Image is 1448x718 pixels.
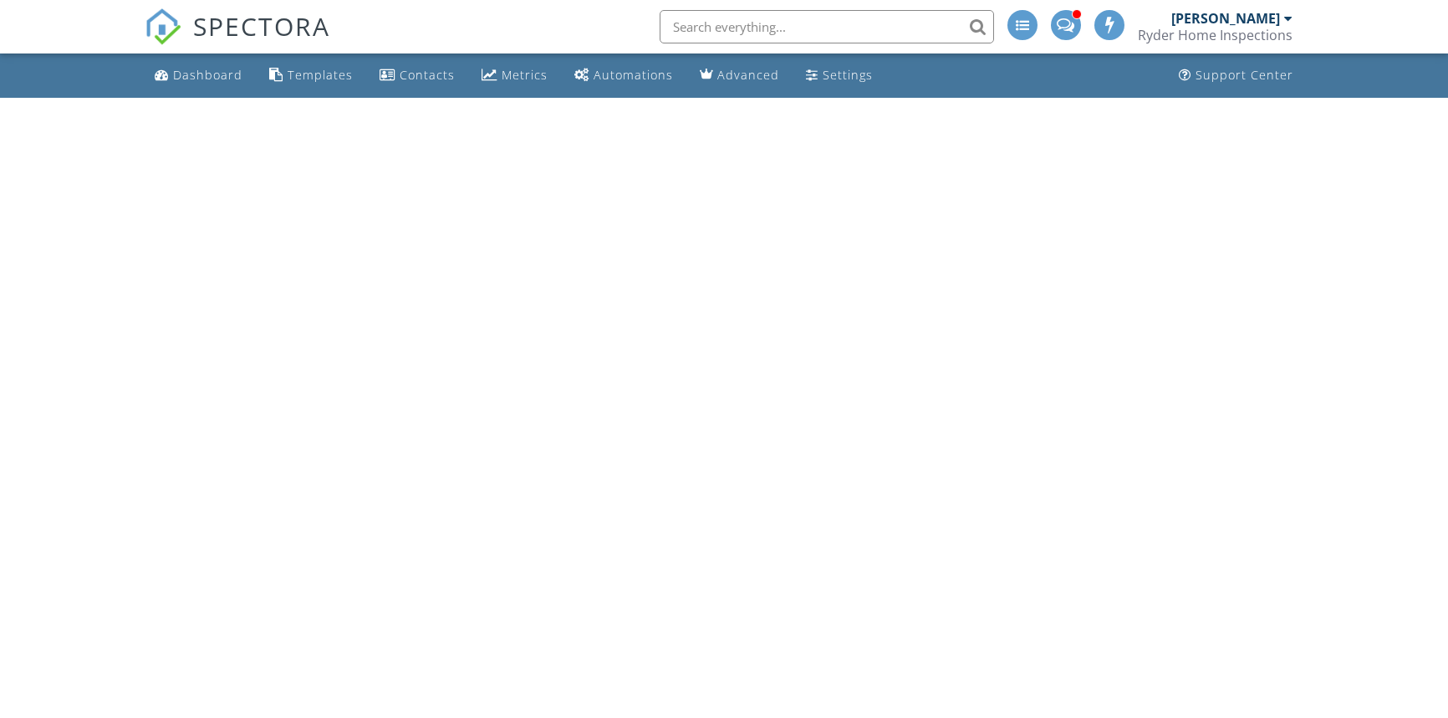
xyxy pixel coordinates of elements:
[1172,60,1300,91] a: Support Center
[799,60,880,91] a: Settings
[823,67,873,83] div: Settings
[373,60,461,91] a: Contacts
[594,67,673,83] div: Automations
[148,60,249,91] a: Dashboard
[1196,67,1293,83] div: Support Center
[1171,10,1280,27] div: [PERSON_NAME]
[660,10,994,43] input: Search everything...
[693,60,786,91] a: Advanced
[717,67,779,83] div: Advanced
[263,60,359,91] a: Templates
[173,67,242,83] div: Dashboard
[475,60,554,91] a: Metrics
[502,67,548,83] div: Metrics
[568,60,680,91] a: Automations (Advanced)
[145,23,330,58] a: SPECTORA
[400,67,455,83] div: Contacts
[145,8,181,45] img: The Best Home Inspection Software - Spectora
[193,8,330,43] span: SPECTORA
[1138,27,1292,43] div: Ryder Home Inspections
[288,67,353,83] div: Templates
